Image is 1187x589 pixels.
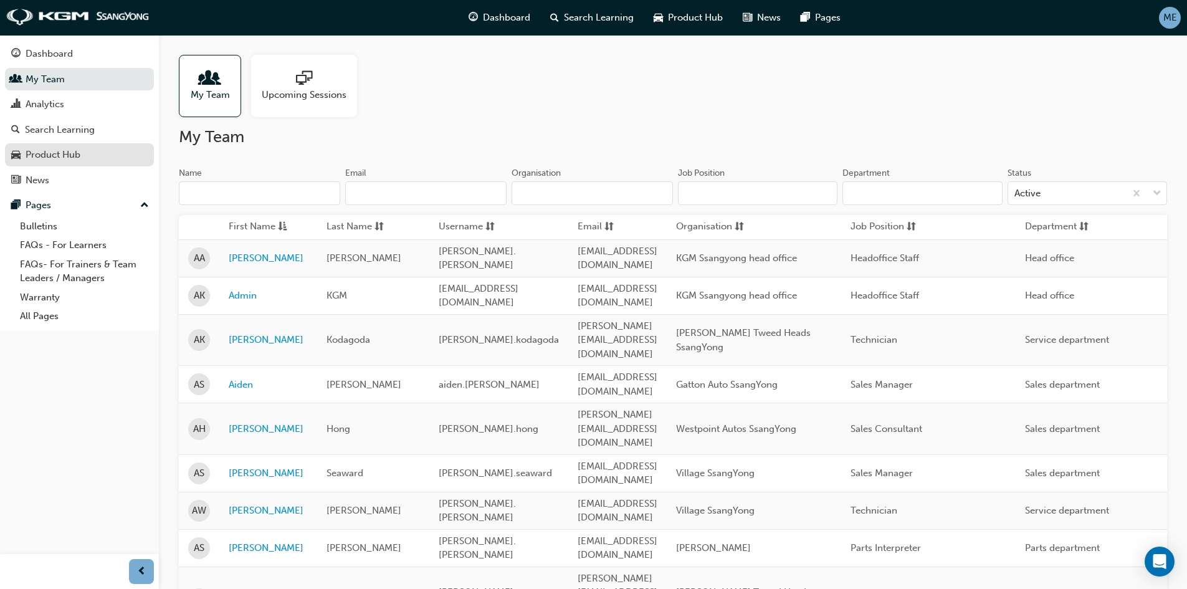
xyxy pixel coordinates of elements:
span: Seaward [327,467,363,479]
div: Organisation [512,167,561,180]
span: Westpoint Autos SsangYong [676,423,796,434]
a: [PERSON_NAME] [229,541,308,555]
a: FAQs- For Trainers & Team Leaders / Managers [15,255,154,288]
span: KGM Ssangyong head office [676,252,797,264]
span: pages-icon [11,200,21,211]
span: chart-icon [11,99,21,110]
a: Search Learning [5,118,154,141]
a: news-iconNews [733,5,791,31]
span: AA [194,251,205,266]
div: Status [1008,167,1031,180]
span: prev-icon [137,564,146,580]
span: Sales department [1025,423,1100,434]
a: FAQs - For Learners [15,236,154,255]
span: search-icon [11,125,20,136]
h2: My Team [179,127,1167,147]
div: Job Position [678,167,725,180]
span: news-icon [743,10,752,26]
span: AW [192,504,206,518]
span: [PERSON_NAME].[PERSON_NAME] [439,535,516,561]
span: [PERSON_NAME] [327,505,401,516]
a: pages-iconPages [791,5,851,31]
div: Department [842,167,890,180]
button: Last Namesorting-icon [327,219,395,235]
span: people-icon [202,70,218,88]
span: Technician [851,505,897,516]
span: Village SsangYong [676,467,755,479]
span: AH [193,422,206,436]
span: KGM Ssangyong head office [676,290,797,301]
div: News [26,173,49,188]
input: Department [842,181,1002,205]
button: Usernamesorting-icon [439,219,507,235]
span: sorting-icon [1079,219,1089,235]
span: sorting-icon [604,219,614,235]
span: Hong [327,423,350,434]
a: [PERSON_NAME] [229,422,308,436]
span: [PERSON_NAME].seaward [439,467,552,479]
a: guage-iconDashboard [459,5,540,31]
span: Username [439,219,483,235]
span: AS [194,541,204,555]
a: My Team [5,68,154,91]
span: Organisation [676,219,732,235]
div: Analytics [26,97,64,112]
div: Active [1014,186,1041,201]
a: car-iconProduct Hub [644,5,733,31]
span: sorting-icon [374,219,384,235]
span: Headoffice Staff [851,252,919,264]
div: Pages [26,198,51,213]
span: guage-icon [469,10,478,26]
button: ME [1159,7,1181,29]
span: AS [194,466,204,481]
div: Open Intercom Messenger [1145,547,1175,577]
a: News [5,169,154,192]
span: [PERSON_NAME][EMAIL_ADDRESS][DOMAIN_NAME] [578,320,657,360]
span: KGM [327,290,347,301]
input: Job Position [678,181,837,205]
a: [PERSON_NAME] [229,333,308,347]
a: Upcoming Sessions [251,55,367,117]
img: kgm [6,9,150,26]
span: AK [194,333,205,347]
a: [PERSON_NAME] [229,504,308,518]
span: car-icon [11,150,21,161]
span: Email [578,219,602,235]
span: [PERSON_NAME] [327,252,401,264]
button: Pages [5,194,154,217]
a: All Pages [15,307,154,326]
a: Aiden [229,378,308,392]
a: Product Hub [5,143,154,166]
span: Sales Manager [851,467,913,479]
span: [PERSON_NAME] Tweed Heads SsangYong [676,327,811,353]
span: search-icon [550,10,559,26]
span: [EMAIL_ADDRESS][DOMAIN_NAME] [578,498,657,524]
span: Service department [1025,505,1109,516]
span: [EMAIL_ADDRESS][DOMAIN_NAME] [578,461,657,486]
span: people-icon [11,74,21,85]
span: Service department [1025,334,1109,345]
span: [EMAIL_ADDRESS][DOMAIN_NAME] [578,371,657,397]
span: Sales Manager [851,379,913,390]
span: [EMAIL_ADDRESS][DOMAIN_NAME] [439,283,518,309]
span: Parts department [1025,542,1100,553]
a: Analytics [5,93,154,116]
span: Sales department [1025,467,1100,479]
a: My Team [179,55,251,117]
a: [PERSON_NAME] [229,251,308,266]
span: Gatton Auto SsangYong [676,379,778,390]
span: Department [1025,219,1077,235]
span: [PERSON_NAME] [676,542,751,553]
span: [PERSON_NAME].[PERSON_NAME] [439,246,516,271]
span: [PERSON_NAME].hong [439,423,538,434]
span: sessionType_ONLINE_URL-icon [296,70,312,88]
span: Search Learning [564,11,634,25]
a: Admin [229,289,308,303]
input: Organisation [512,181,673,205]
span: up-icon [140,198,149,214]
span: Upcoming Sessions [262,88,346,102]
button: Job Positionsorting-icon [851,219,919,235]
button: Organisationsorting-icon [676,219,745,235]
span: Headoffice Staff [851,290,919,301]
